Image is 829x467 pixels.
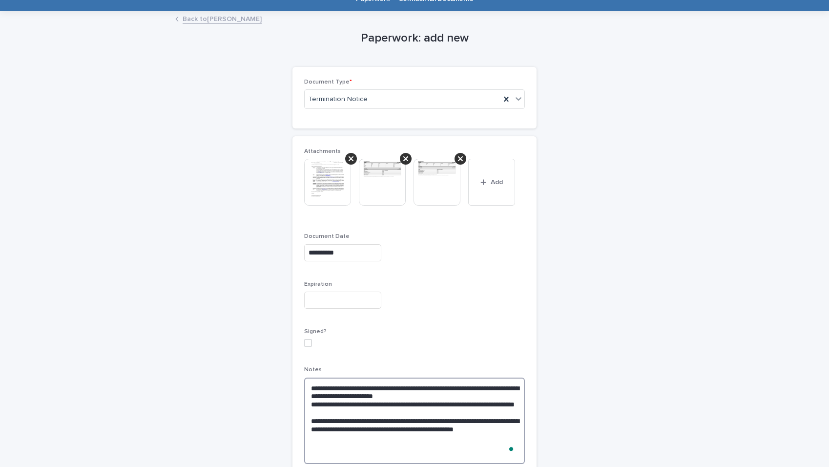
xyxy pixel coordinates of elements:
[491,179,503,186] span: Add
[304,367,322,373] span: Notes
[304,378,525,464] textarea: To enrich screen reader interactions, please activate Accessibility in Grammarly extension settings
[304,79,352,85] span: Document Type
[183,13,262,24] a: Back to[PERSON_NAME]
[304,281,332,287] span: Expiration
[304,233,350,239] span: Document Date
[309,94,368,105] span: Termination Notice
[468,159,515,206] button: Add
[292,31,537,45] h1: Paperwork: add new
[304,329,327,335] span: Signed?
[304,149,341,154] span: Attachments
